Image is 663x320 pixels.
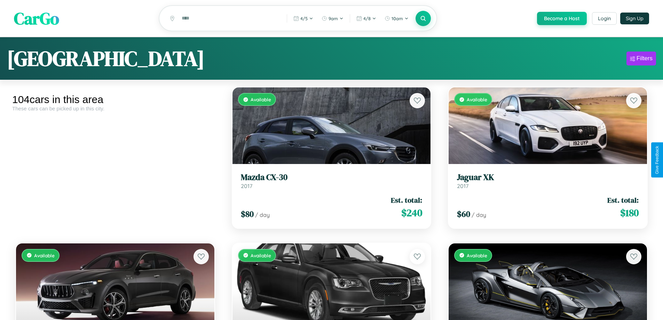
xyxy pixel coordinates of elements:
[251,252,271,258] span: Available
[255,211,270,218] span: / day
[607,195,639,205] span: Est. total:
[363,16,371,21] span: 4 / 8
[457,182,468,189] span: 2017
[592,12,617,25] button: Login
[637,55,653,62] div: Filters
[655,146,660,174] div: Give Feedback
[457,172,639,189] a: Jaguar XK2017
[241,182,252,189] span: 2017
[467,252,487,258] span: Available
[467,96,487,102] span: Available
[12,106,218,111] div: These cars can be picked up in this city.
[353,13,380,24] button: 4/8
[391,195,422,205] span: Est. total:
[620,206,639,220] span: $ 180
[620,13,649,24] button: Sign Up
[472,211,486,218] span: / day
[457,172,639,182] h3: Jaguar XK
[251,96,271,102] span: Available
[381,13,412,24] button: 10am
[12,94,218,106] div: 104 cars in this area
[329,16,338,21] span: 9am
[7,44,205,73] h1: [GEOGRAPHIC_DATA]
[626,52,656,65] button: Filters
[392,16,403,21] span: 10am
[241,208,254,220] span: $ 80
[14,7,59,30] span: CarGo
[34,252,55,258] span: Available
[318,13,347,24] button: 9am
[290,13,317,24] button: 4/5
[300,16,308,21] span: 4 / 5
[537,12,587,25] button: Become a Host
[401,206,422,220] span: $ 240
[241,172,423,189] a: Mazda CX-302017
[241,172,423,182] h3: Mazda CX-30
[457,208,470,220] span: $ 60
